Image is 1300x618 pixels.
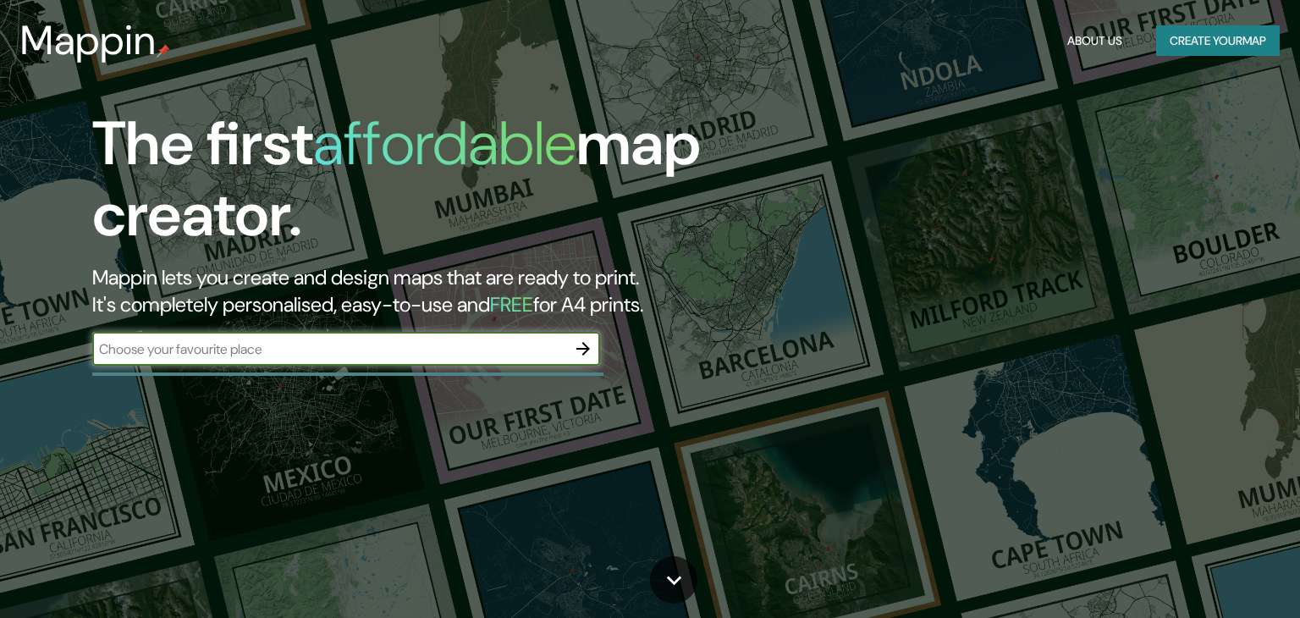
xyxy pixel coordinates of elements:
[1060,25,1129,57] button: About Us
[490,291,533,317] h5: FREE
[157,44,170,58] img: mappin-pin
[20,17,157,64] h3: Mappin
[92,108,742,264] h1: The first map creator.
[1156,25,1280,57] button: Create yourmap
[92,264,742,318] h2: Mappin lets you create and design maps that are ready to print. It's completely personalised, eas...
[92,339,566,359] input: Choose your favourite place
[313,104,576,183] h1: affordable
